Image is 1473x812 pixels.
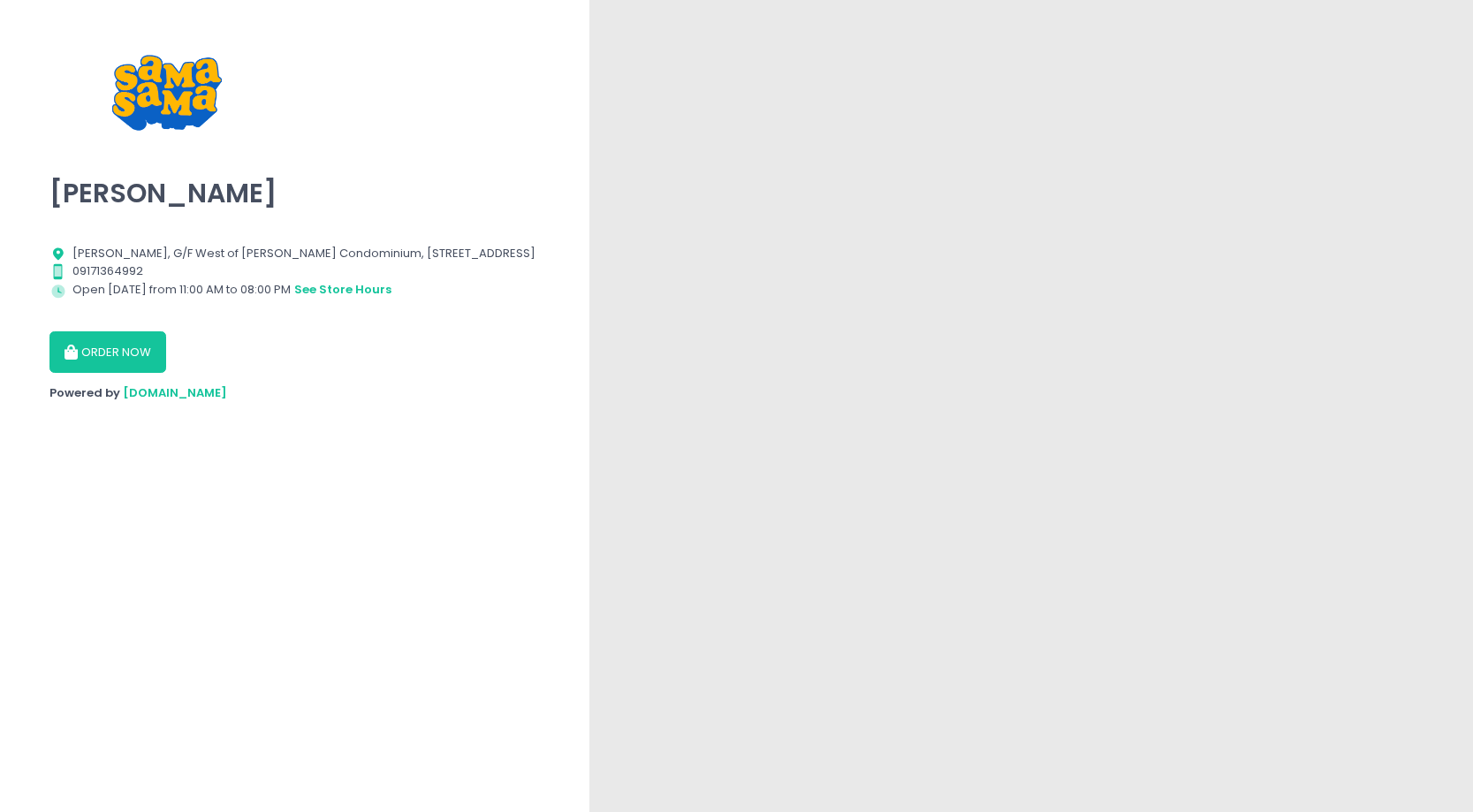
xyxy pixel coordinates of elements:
[49,384,540,402] div: Powered by
[123,384,227,401] a: [DOMAIN_NAME]
[293,280,392,300] button: see store hours
[49,159,540,228] div: [PERSON_NAME]
[49,262,540,280] div: 09171364992
[49,27,285,159] img: Sama-Sama Restaurant
[49,245,540,262] div: [PERSON_NAME], G/F West of [PERSON_NAME] Condominium, [STREET_ADDRESS]
[49,331,166,374] button: ORDER NOW
[49,280,540,300] div: Open [DATE] from 11:00 AM to 08:00 PM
